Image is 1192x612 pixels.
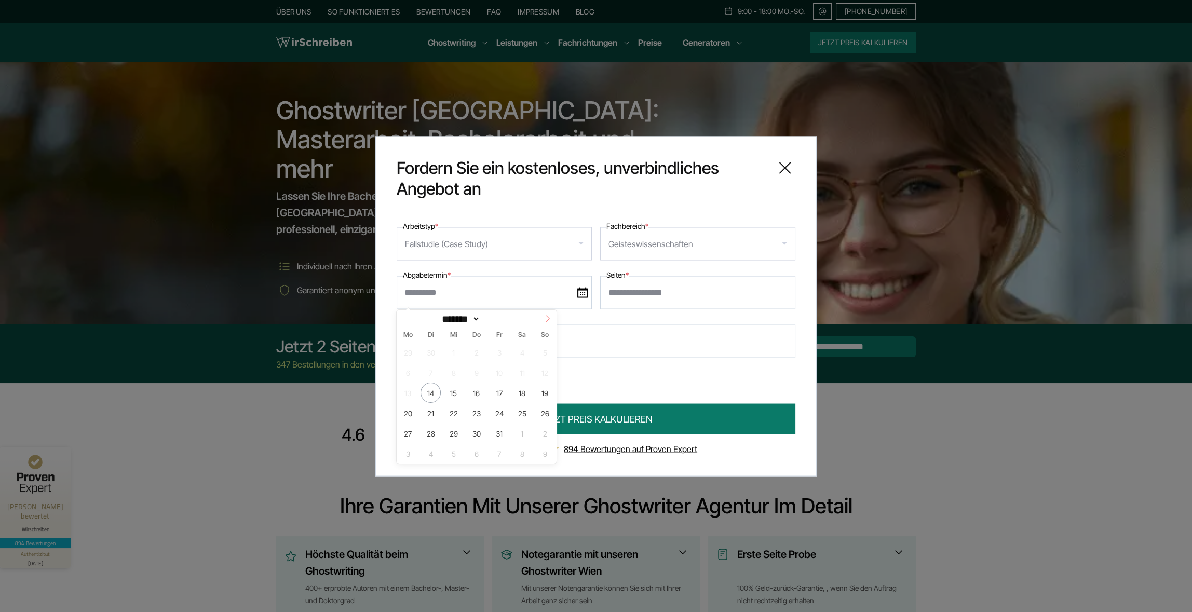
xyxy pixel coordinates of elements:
[489,362,509,383] span: Oktober 10, 2025
[397,403,795,434] button: JETZT PREIS KALKULIEREN
[535,362,555,383] span: Oktober 12, 2025
[512,362,532,383] span: Oktober 11, 2025
[535,403,555,423] span: Oktober 26, 2025
[421,342,441,362] span: September 30, 2025
[535,383,555,403] span: Oktober 19, 2025
[443,362,464,383] span: Oktober 8, 2025
[466,362,486,383] span: Oktober 9, 2025
[398,403,418,423] span: Oktober 20, 2025
[466,383,486,403] span: Oktober 16, 2025
[397,157,766,199] span: Fordern Sie ein kostenloses, unverbindliches Angebot an
[443,403,464,423] span: Oktober 22, 2025
[534,332,557,338] span: So
[466,443,486,464] span: November 6, 2025
[535,342,555,362] span: Oktober 5, 2025
[489,383,509,403] span: Oktober 17, 2025
[403,268,451,281] label: Abgabetermin
[443,342,464,362] span: Oktober 1, 2025
[466,423,486,443] span: Oktober 30, 2025
[465,332,488,338] span: Do
[398,362,418,383] span: Oktober 6, 2025
[443,423,464,443] span: Oktober 29, 2025
[539,412,653,426] span: JETZT PREIS KALKULIEREN
[421,403,441,423] span: Oktober 21, 2025
[405,235,488,252] div: Fallstudie (Case Study)
[466,342,486,362] span: Oktober 2, 2025
[443,443,464,464] span: November 5, 2025
[488,332,511,338] span: Fr
[421,423,441,443] span: Oktober 28, 2025
[577,287,588,297] img: date
[439,314,481,324] select: Month
[397,276,592,309] input: date
[489,443,509,464] span: November 7, 2025
[606,268,629,281] label: Seiten
[397,332,419,338] span: Mo
[606,220,648,232] label: Fachbereich
[421,362,441,383] span: Oktober 7, 2025
[398,383,418,403] span: Oktober 13, 2025
[512,403,532,423] span: Oktober 25, 2025
[512,423,532,443] span: November 1, 2025
[512,383,532,403] span: Oktober 18, 2025
[512,443,532,464] span: November 8, 2025
[512,342,532,362] span: Oktober 4, 2025
[419,332,442,338] span: Di
[564,443,697,454] a: 894 Bewertungen auf Proven Expert
[535,423,555,443] span: November 2, 2025
[403,220,438,232] label: Arbeitstyp
[421,383,441,403] span: Oktober 14, 2025
[442,332,465,338] span: Mi
[511,332,534,338] span: Sa
[480,314,514,324] input: Year
[398,423,418,443] span: Oktober 27, 2025
[398,342,418,362] span: September 29, 2025
[489,342,509,362] span: Oktober 3, 2025
[466,403,486,423] span: Oktober 23, 2025
[608,235,693,252] div: Geisteswissenschaften
[421,443,441,464] span: November 4, 2025
[398,443,418,464] span: November 3, 2025
[489,403,509,423] span: Oktober 24, 2025
[489,423,509,443] span: Oktober 31, 2025
[535,443,555,464] span: November 9, 2025
[443,383,464,403] span: Oktober 15, 2025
